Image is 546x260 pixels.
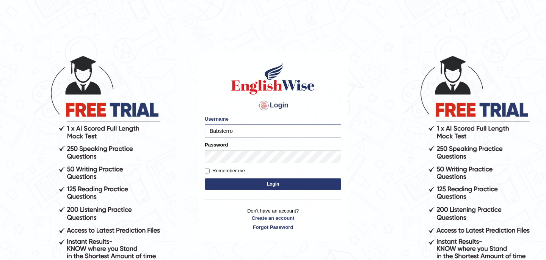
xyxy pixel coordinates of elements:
[205,167,245,175] label: Remember me
[205,169,210,173] input: Remember me
[205,224,341,231] a: Forgot Password
[205,207,341,231] p: Don't have an account?
[230,61,316,96] img: Logo of English Wise sign in for intelligent practice with AI
[205,141,228,148] label: Password
[205,214,341,222] a: Create an account
[205,99,341,112] h4: Login
[205,178,341,190] button: Login
[205,115,229,123] label: Username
